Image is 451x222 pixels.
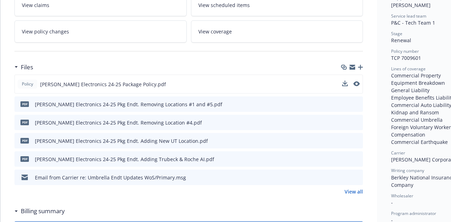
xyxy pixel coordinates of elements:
span: View policy changes [22,28,69,35]
span: Renewal [391,37,411,44]
h3: Files [21,63,33,72]
span: P&C - Tech Team 1 [391,19,435,26]
div: Billing summary [14,207,65,216]
button: download file [342,156,348,163]
span: View claims [22,1,49,9]
a: View all [345,188,363,195]
button: download file [342,174,348,181]
div: [PERSON_NAME] Electronics 24-25 Pkg Endt. Removing Location #4.pdf [35,119,202,126]
span: View coverage [198,28,232,35]
div: [PERSON_NAME] Electronics 24-25 Pkg Endt. Adding New UT Location.pdf [35,137,208,145]
button: preview file [354,156,360,163]
span: TCP 7009601 [391,55,421,61]
button: preview file [354,119,360,126]
span: pdf [20,101,29,107]
div: Email from Carrier re: Umbrella Endt Updates WoS/Primary.msg [35,174,186,181]
span: Program administrator [391,210,436,216]
span: pdf [20,120,29,125]
div: Files [14,63,33,72]
span: [PERSON_NAME] [391,2,431,8]
span: pdf [20,156,29,161]
span: - [391,199,393,206]
button: download file [342,81,348,88]
button: download file [342,81,348,86]
div: [PERSON_NAME] Electronics 24-25 Pkg Endt. Removing Locations #1 and #5.pdf [35,101,222,108]
span: pdf [20,138,29,143]
button: preview file [353,81,360,88]
a: View coverage [191,20,363,43]
span: Wholesaler [391,193,413,199]
button: preview file [354,174,360,181]
button: preview file [354,101,360,108]
span: Writing company [391,167,424,173]
span: Policy number [391,48,419,54]
span: Policy [20,81,35,87]
span: Service lead team [391,13,426,19]
h3: Billing summary [21,207,65,216]
a: View policy changes [14,20,187,43]
span: Lines of coverage [391,66,426,72]
span: Stage [391,31,402,37]
span: Carrier [391,150,405,156]
span: View scheduled items [198,1,250,9]
button: preview file [354,137,360,145]
button: preview file [353,81,360,86]
div: [PERSON_NAME] Electronics 24-25 Pkg Endt. Adding Trubeck & Roche AI.pdf [35,156,214,163]
button: download file [342,137,348,145]
span: [PERSON_NAME] Electronics 24-25 Package Policy.pdf [40,81,166,88]
button: download file [342,119,348,126]
button: download file [342,101,348,108]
